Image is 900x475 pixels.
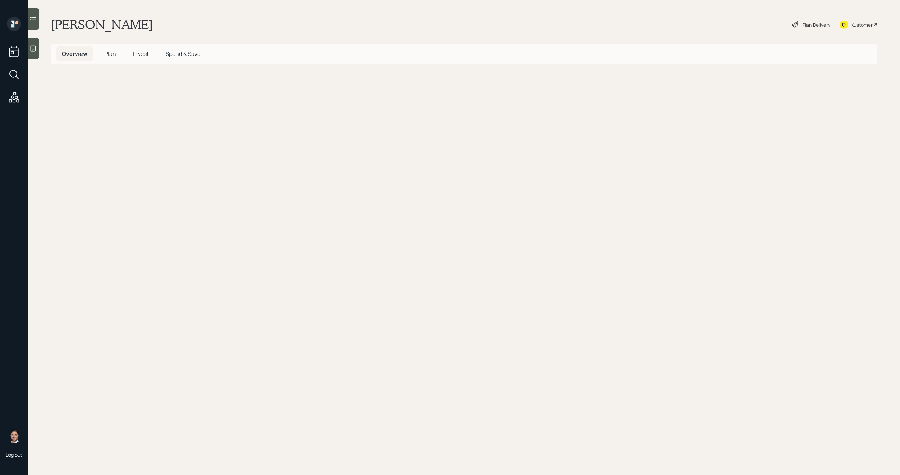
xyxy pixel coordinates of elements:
img: michael-russo-headshot.png [7,429,21,443]
h1: [PERSON_NAME] [51,17,153,32]
span: Plan [104,50,116,58]
span: Spend & Save [166,50,200,58]
span: Overview [62,50,88,58]
div: Kustomer [851,21,873,28]
span: Invest [133,50,149,58]
div: Log out [6,451,22,458]
div: Plan Delivery [802,21,830,28]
